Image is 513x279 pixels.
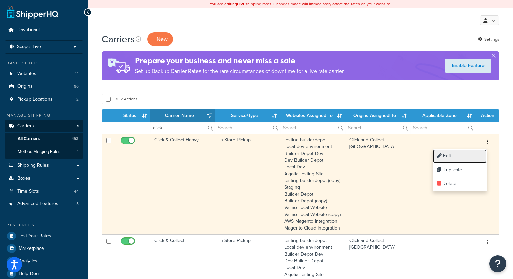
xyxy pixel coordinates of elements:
td: In-Store Pickup [215,134,280,234]
th: Service/Type: activate to sort column ascending [215,109,280,122]
span: 192 [72,136,78,142]
a: Marketplace [5,242,83,255]
a: Delete [433,177,487,191]
span: 44 [74,188,79,194]
a: Settings [478,35,499,44]
a: Method Merging Rules 1 [5,145,83,158]
td: Click & Collect Heavy [150,134,215,234]
a: Enable Feature [445,59,491,73]
a: ShipperHQ Home [7,5,58,19]
a: Test Your Rates [5,230,83,242]
li: Origins [5,80,83,93]
span: Advanced Features [17,201,58,207]
span: Analytics [19,258,37,264]
th: Origins Assigned To: activate to sort column ascending [345,109,411,122]
span: 14 [75,71,79,77]
span: 2 [76,97,79,102]
a: Edit [433,149,487,163]
li: All Carriers [5,133,83,145]
td: Click and Collect [GEOGRAPHIC_DATA] [345,134,411,234]
span: Boxes [17,176,31,181]
span: Marketplace [19,246,44,252]
span: Pickup Locations [17,97,53,102]
h1: Carriers [102,33,135,46]
div: Basic Setup [5,60,83,66]
a: Carriers [5,120,83,133]
button: Bulk Actions [102,94,141,104]
a: Advanced Features 5 [5,198,83,210]
div: Manage Shipping [5,113,83,118]
li: Time Slots [5,185,83,198]
span: 96 [74,84,79,89]
td: testing builderdepot Local dev environment Builder Depot Dev Dev Builder Depot Local Dev Algolia ... [280,134,345,234]
li: Advanced Features [5,198,83,210]
a: Dashboard [5,24,83,36]
input: Search [280,122,345,134]
span: Help Docs [19,271,41,277]
th: Websites Assigned To: activate to sort column ascending [280,109,345,122]
input: Search [150,122,215,134]
a: Websites 14 [5,67,83,80]
input: Search [410,122,475,134]
div: Resources [5,222,83,228]
span: Websites [17,71,36,77]
span: Method Merging Rules [18,149,60,155]
a: Duplicate [433,163,487,177]
span: Test Your Rates [19,233,51,239]
button: + New [147,32,173,46]
button: Open Resource Center [489,255,506,272]
b: LIVE [237,1,245,7]
a: Analytics [5,255,83,267]
th: Carrier Name: activate to sort column ascending [150,109,215,122]
th: Applicable Zone: activate to sort column ascending [410,109,475,122]
a: Time Slots 44 [5,185,83,198]
span: Scope: Live [17,44,41,50]
p: Set up Backup Carrier Rates for the rare circumstances of downtime for a live rate carrier. [135,66,345,76]
span: Time Slots [17,188,39,194]
span: All Carriers [18,136,40,142]
a: Origins 96 [5,80,83,93]
li: Carriers [5,120,83,159]
span: 5 [76,201,79,207]
li: Websites [5,67,83,80]
a: Pickup Locations 2 [5,93,83,106]
span: Shipping Rules [17,163,49,168]
span: Dashboard [17,27,40,33]
a: Boxes [5,172,83,185]
a: All Carriers 192 [5,133,83,145]
span: Origins [17,84,33,89]
h4: Prepare your business and never miss a sale [135,55,345,66]
span: Carriers [17,123,34,129]
th: Status: activate to sort column ascending [115,109,150,122]
li: Pickup Locations [5,93,83,106]
li: Method Merging Rules [5,145,83,158]
input: Search [215,122,280,134]
th: Action [475,109,499,122]
img: ad-rules-rateshop-fe6ec290ccb7230408bd80ed9643f0289d75e0ffd9eb532fc0e269fcd187b520.png [102,51,135,80]
a: Shipping Rules [5,159,83,172]
span: 1 [77,149,78,155]
input: Search [345,122,410,134]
